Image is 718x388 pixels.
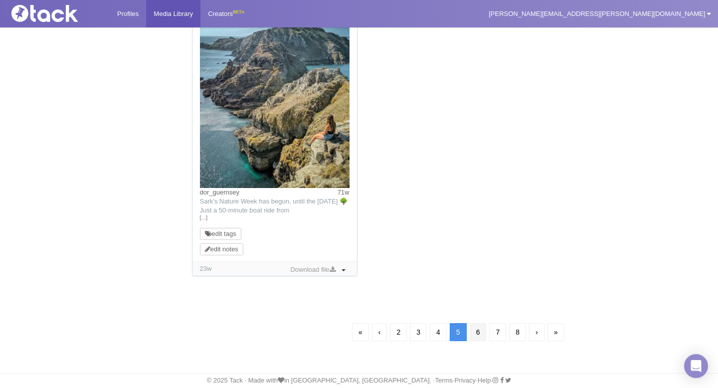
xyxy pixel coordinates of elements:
a: Next [529,323,544,341]
div: Open Intercom Messenger [684,354,708,378]
a: Help [478,377,491,384]
a: 8 [509,323,526,341]
a: edit notes [205,245,238,253]
a: Last [547,323,564,341]
a: Privacy [454,377,476,384]
a: Terms [435,377,452,384]
a: 5 [450,323,467,341]
span: Sark’s Nature Week has begun, until the [DATE] 🌳 Just a 50-minute boat ride from [GEOGRAPHIC_DATA... [200,197,349,268]
a: 2 [390,323,407,341]
a: 7 [489,323,506,341]
a: 3 [410,323,427,341]
a: […] [200,213,350,222]
a: Download file [288,264,338,275]
div: BETA [233,7,244,17]
a: 6 [470,323,487,341]
img: Image may contain: rock, cliff, nature, outdoors, sea, water, female, girl, person, teen, promont... [200,1,350,188]
img: Tack [7,5,107,22]
time: Added: 04/03/2025, 16:36:50 [200,265,212,272]
div: © 2025 Tack · Made with in [GEOGRAPHIC_DATA], [GEOGRAPHIC_DATA]. · · · · [2,376,716,385]
a: First [352,323,369,341]
a: edit tags [205,230,236,237]
time: Posted: 02/04/2024, 17:30:34 [338,188,350,197]
a: 4 [430,323,447,341]
a: Previous [372,323,387,341]
a: dor_guernsey [200,189,240,196]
